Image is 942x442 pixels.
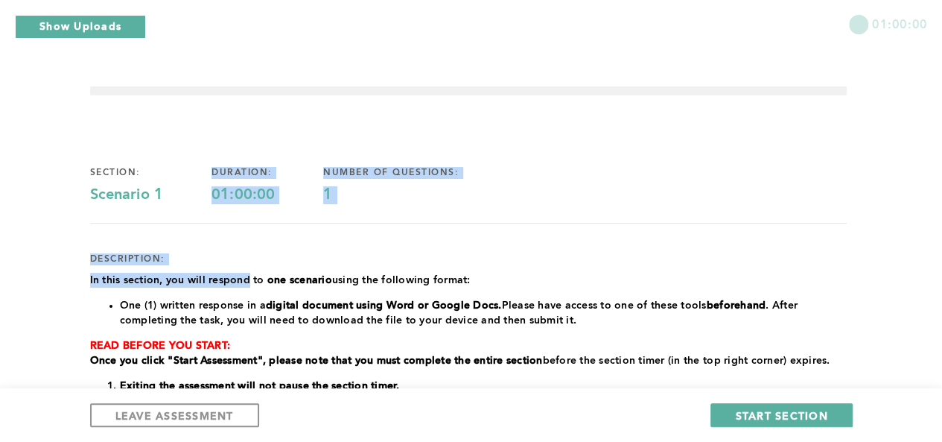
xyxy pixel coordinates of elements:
[120,381,400,391] strong: Exiting the assessment will not pause the section timer.
[211,167,323,179] div: duration:
[267,275,332,285] strong: one scenario
[90,167,212,179] div: section:
[115,408,234,423] span: LEAVE ASSESSMENT
[323,186,507,204] div: 1
[735,408,827,423] span: START SECTION
[211,186,323,204] div: 01:00:00
[90,253,165,265] div: description:
[15,15,146,39] button: Show Uploads
[120,298,847,328] li: One (1) written response in a Please have access to one of these tools . After completing the tas...
[90,353,847,368] p: before the section timer (in the top right corner) expires.
[266,300,502,311] strong: digital document using Word or Google Docs.
[90,356,543,366] strong: Once you click "Start Assessment", please note that you must complete the entire section
[710,403,852,427] button: START SECTION
[90,341,231,351] strong: READ BEFORE YOU START:
[90,186,212,204] div: Scenario 1
[872,15,927,32] span: 01:00:00
[90,403,259,427] button: LEAVE ASSESSMENT
[90,275,267,285] span: In this section, you will respond to
[707,300,766,311] strong: beforehand
[323,167,507,179] div: number of questions:
[332,275,471,285] span: using the following format:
